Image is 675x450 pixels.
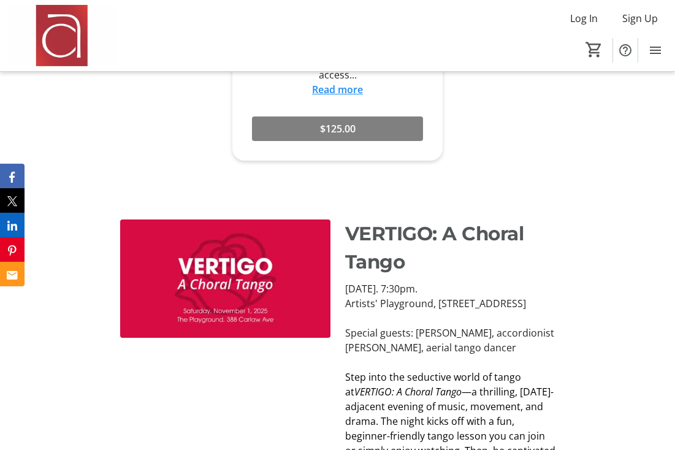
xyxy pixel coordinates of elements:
button: Log In [560,9,608,28]
button: Cart [583,39,605,61]
em: VERTIGO: A Choral Tango [354,385,462,399]
p: [DATE]. 7:30pm. [345,281,555,296]
img: undefined [120,219,330,338]
img: Amadeus Choir of Greater Toronto 's Logo [7,5,116,66]
span: Log In [570,11,598,26]
span: Sign Up [622,11,658,26]
span: Step into the seductive world of tango at [345,370,521,399]
p: [PERSON_NAME], aerial tango dancer [345,340,555,355]
button: Menu [643,38,668,63]
p: VERTIGO: A Choral Tango [345,219,555,276]
p: Artists' Playground, [STREET_ADDRESS] [345,296,555,311]
p: Special guests: [PERSON_NAME], accordionist [345,326,555,340]
button: $125.00 [252,116,423,141]
button: Sign Up [612,9,668,28]
a: Read more [312,83,363,96]
span: $125.00 [320,121,356,136]
button: Help [613,38,638,63]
